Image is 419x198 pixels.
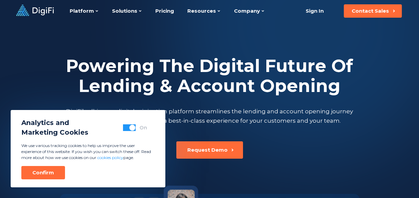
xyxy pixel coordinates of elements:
h2: Powering The Digital Future Of Lending & Account Opening [65,56,355,96]
button: Confirm [21,166,65,179]
button: Request Demo [176,141,243,159]
div: On [140,124,147,131]
div: Contact Sales [352,8,389,14]
a: Sign In [297,4,332,18]
span: Marketing Cookies [21,128,88,137]
div: Confirm [32,169,54,176]
a: cookies policy [97,155,123,160]
button: Contact Sales [344,4,402,18]
p: DigiFi’s all-in-one digital origination platform streamlines the lending and account opening jour... [65,107,355,125]
span: Analytics and [21,118,88,128]
div: Request Demo [187,147,228,153]
p: We use various tracking cookies to help us improve the user experience of this website. If you wi... [21,143,155,161]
